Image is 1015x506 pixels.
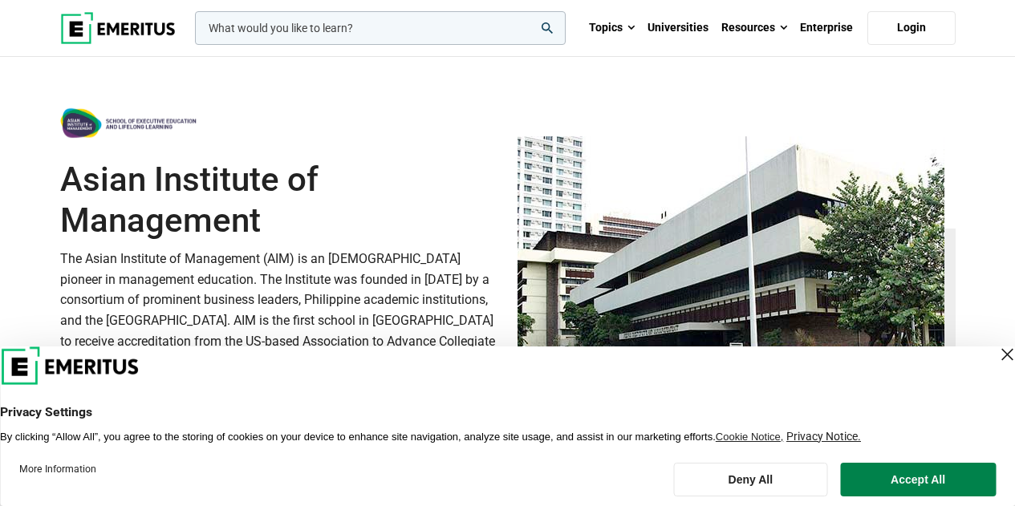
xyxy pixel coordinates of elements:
[60,160,498,241] h1: Asian Institute of Management
[867,11,956,45] a: Login
[518,136,944,431] img: Asian Institute of Management
[60,249,498,454] p: The Asian Institute of Management (AIM) is an [DEMOGRAPHIC_DATA] pioneer in management education....
[60,105,197,140] img: Asian Institute of Management
[195,11,566,45] input: woocommerce-product-search-field-0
